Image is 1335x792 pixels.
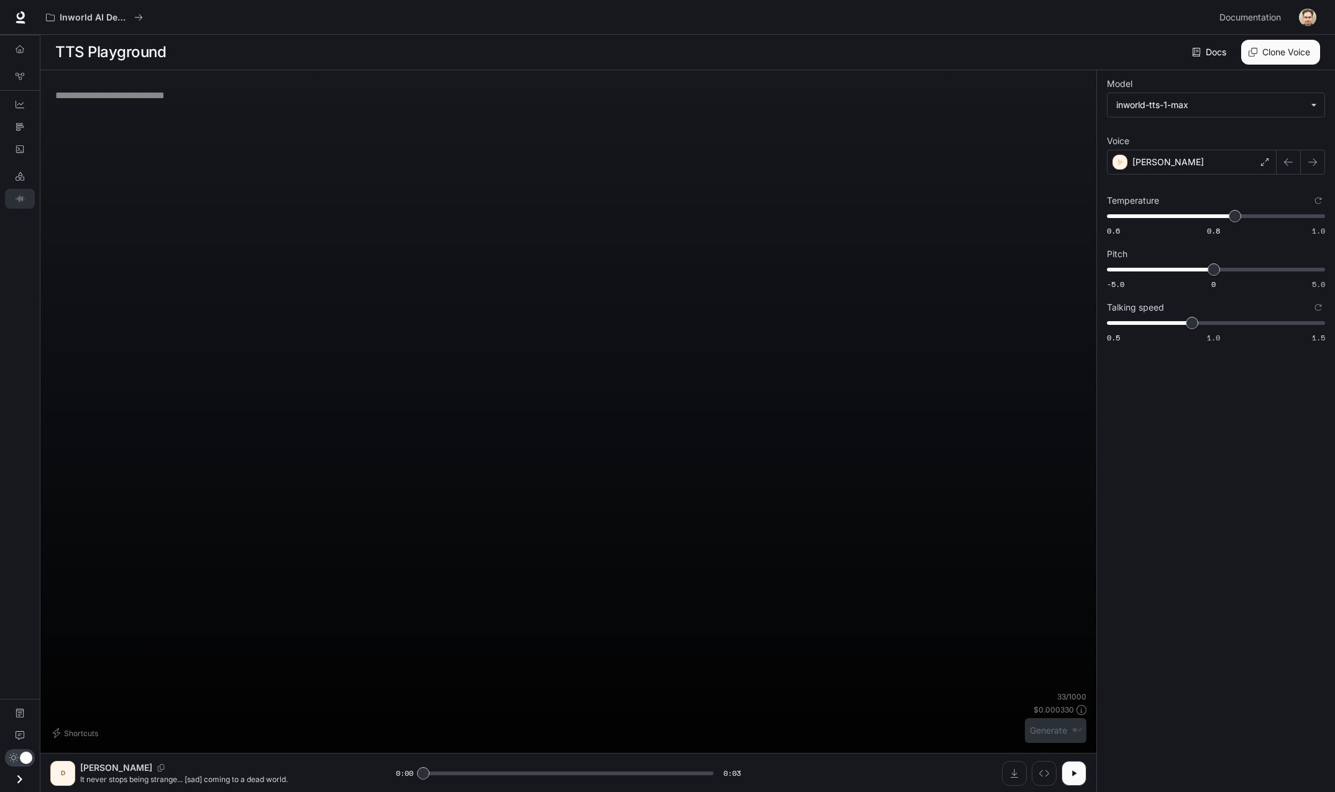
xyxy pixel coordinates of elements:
[5,39,35,59] a: Overview
[20,750,32,764] span: Dark mode toggle
[1107,80,1132,88] p: Model
[1057,691,1086,702] p: 33 / 1000
[1034,704,1074,715] p: $ 0.000330
[1002,761,1027,786] button: Download audio
[1312,225,1325,236] span: 1.0
[53,763,73,783] div: D
[396,767,413,780] span: 0:00
[1107,279,1124,289] span: -5.0
[1219,10,1281,25] span: Documentation
[1132,156,1204,168] p: [PERSON_NAME]
[5,117,35,137] a: Traces
[1107,332,1120,343] span: 0.5
[1207,332,1220,343] span: 1.0
[1107,225,1120,236] span: 0.6
[1116,99,1305,111] div: inworld-tts-1-max
[5,66,35,86] a: Graph Registry
[5,166,35,186] a: LLM Playground
[6,767,34,792] button: Open drawer
[1032,761,1057,786] button: Inspect
[1107,196,1159,205] p: Temperature
[5,189,35,209] a: TTS Playground
[1311,301,1325,314] button: Reset to default
[1108,93,1324,117] div: inworld-tts-1-max
[1295,5,1320,30] button: User avatar
[1312,332,1325,343] span: 1.5
[1214,5,1290,30] a: Documentation
[1241,40,1320,65] button: Clone Voice
[152,764,170,772] button: Copy Voice ID
[5,726,35,745] a: Feedback
[80,762,152,774] p: [PERSON_NAME]
[60,12,129,23] p: Inworld AI Demos
[5,94,35,114] a: Dashboards
[5,703,35,723] a: Documentation
[1312,279,1325,289] span: 5.0
[5,139,35,159] a: Logs
[55,40,166,65] h1: TTS Playground
[80,774,366,785] p: It never stops being strange... [sad] coming to a dead world.
[1311,194,1325,207] button: Reset to default
[1107,303,1164,312] p: Talking speed
[40,5,149,30] button: All workspaces
[1207,225,1220,236] span: 0.8
[1107,137,1129,145] p: Voice
[723,767,741,780] span: 0:03
[1107,250,1127,258] p: Pitch
[1211,279,1216,289] span: 0
[1299,9,1316,26] img: User avatar
[50,723,103,743] button: Shortcuts
[1190,40,1231,65] a: Docs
